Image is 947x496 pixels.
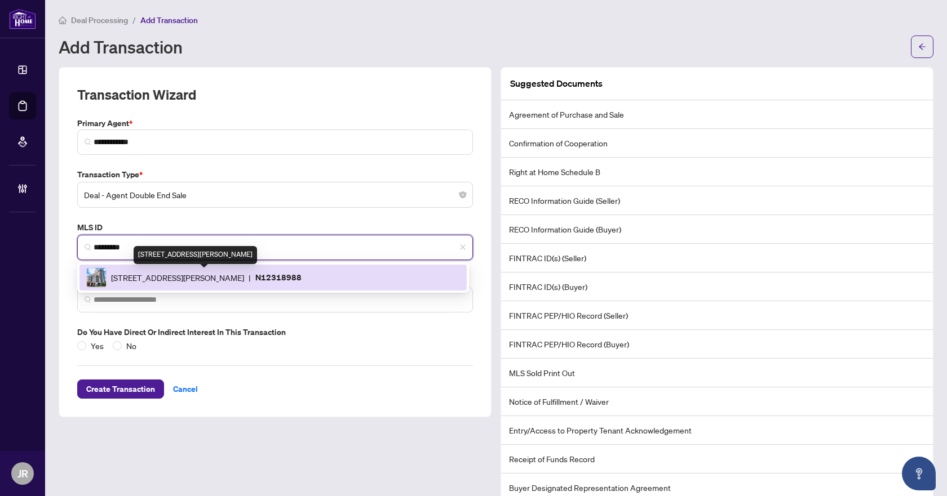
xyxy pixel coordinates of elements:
span: Yes [86,339,108,352]
li: FINTRAC PEP/HIO Record (Buyer) [501,330,933,359]
span: No [122,339,141,352]
span: close-circle [459,191,466,198]
span: [STREET_ADDRESS][PERSON_NAME] [111,271,244,284]
button: Cancel [164,379,207,399]
label: MLS ID [77,221,473,234]
li: RECO Information Guide (Buyer) [501,215,933,244]
li: FINTRAC ID(s) (Buyer) [501,272,933,301]
li: Receipt of Funds Record [501,445,933,473]
img: search_icon [85,296,91,303]
label: Transaction Type [77,168,473,181]
li: RECO Information Guide (Seller) [501,186,933,215]
li: FINTRAC PEP/HIO Record (Seller) [501,301,933,330]
li: Agreement of Purchase and Sale [501,100,933,129]
button: Create Transaction [77,379,164,399]
span: Add Transaction [140,15,198,25]
li: FINTRAC ID(s) (Seller) [501,244,933,272]
img: IMG-N12318988_1.jpg [87,268,106,287]
img: search_icon [85,244,91,251]
div: [STREET_ADDRESS][PERSON_NAME] [134,246,257,264]
li: Notice of Fulfillment / Waiver [501,387,933,416]
span: Deal - Agent Double End Sale [84,184,466,205]
article: Suggested Documents [510,77,603,91]
img: logo [9,8,36,29]
li: / [132,14,136,26]
span: Create Transaction [86,380,155,398]
li: MLS Sold Print Out [501,359,933,387]
span: arrow-left [918,43,926,51]
li: Right at Home Schedule B [501,158,933,186]
p: N12318988 [255,271,302,284]
span: | [249,271,251,284]
label: Primary Agent [77,117,473,129]
button: Open asap [902,457,936,490]
span: Cancel [173,380,198,398]
span: close [459,244,466,251]
span: Deal Processing [71,15,128,25]
span: home [59,16,67,24]
li: Confirmation of Cooperation [501,129,933,158]
h2: Transaction Wizard [77,86,196,104]
label: Do you have direct or indirect interest in this transaction [77,326,473,338]
span: JR [17,466,28,481]
li: Entry/Access to Property Tenant Acknowledgement [501,416,933,445]
h1: Add Transaction [59,38,183,56]
img: search_icon [85,138,91,145]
